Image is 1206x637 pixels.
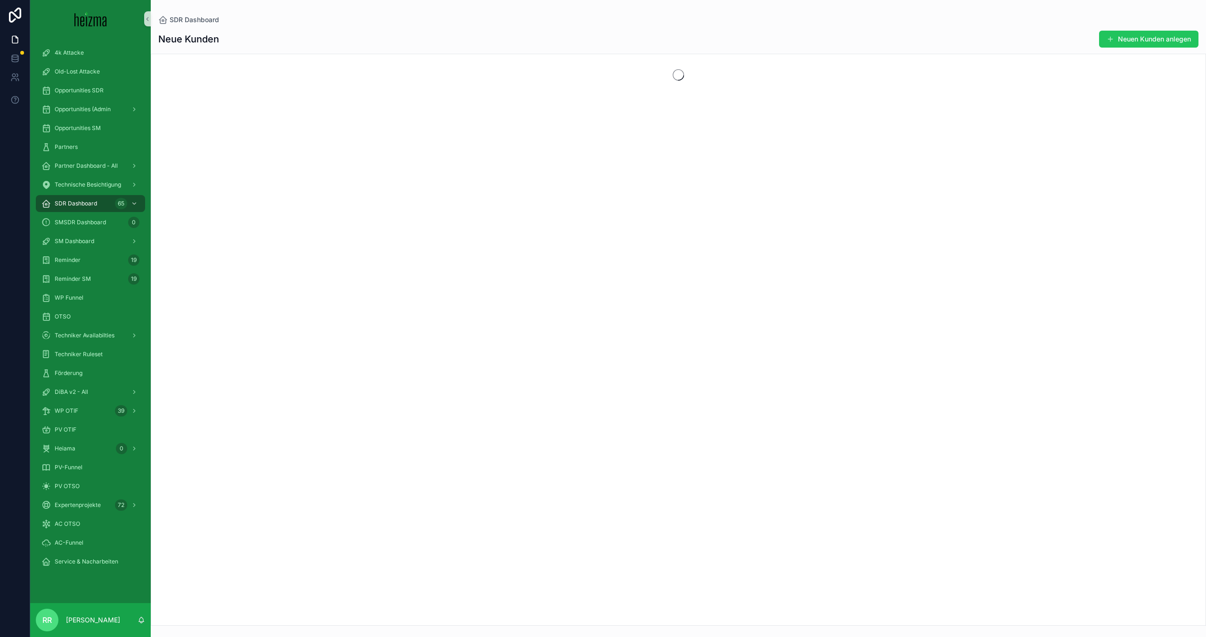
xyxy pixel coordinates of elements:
a: SDR Dashboard65 [36,195,145,212]
a: Heiama0 [36,440,145,457]
span: DiBA v2 - All [55,388,88,396]
div: 0 [128,217,139,228]
a: DiBA v2 - All [36,384,145,400]
a: Opportunities SM [36,120,145,137]
span: Opportunities SM [55,124,101,132]
span: AC OTSO [55,520,80,528]
a: Old-Lost Attacke [36,63,145,80]
a: Techniker Availabilties [36,327,145,344]
span: Technische Besichtigung [55,181,121,188]
a: Reminder SM19 [36,270,145,287]
span: OTSO [55,313,71,320]
span: Opportunities (Admin [55,106,111,113]
span: Techniker Availabilties [55,332,114,339]
span: Opportunities SDR [55,87,104,94]
div: 19 [128,254,139,266]
a: OTSO [36,308,145,325]
span: RR [42,614,52,626]
a: SM Dashboard [36,233,145,250]
span: Partner Dashboard - All [55,162,118,170]
a: 4k Attacke [36,44,145,61]
p: [PERSON_NAME] [66,615,120,625]
span: 4k Attacke [55,49,84,57]
span: Reminder [55,256,81,264]
a: SDR Dashboard [158,15,219,24]
span: Old-Lost Attacke [55,68,100,75]
a: AC-Funnel [36,534,145,551]
span: PV-Funnel [55,464,82,471]
a: Technische Besichtigung [36,176,145,193]
a: Partner Dashboard - All [36,157,145,174]
a: PV-Funnel [36,459,145,476]
span: SDR Dashboard [170,15,219,24]
span: Förderung [55,369,82,377]
a: Opportunities (Admin [36,101,145,118]
div: 39 [115,405,127,416]
span: SM Dashboard [55,237,94,245]
a: Reminder19 [36,252,145,269]
span: WP OTIF [55,407,78,415]
span: SDR Dashboard [55,200,97,207]
a: WP Funnel [36,289,145,306]
a: Techniker Ruleset [36,346,145,363]
a: SMSDR Dashboard0 [36,214,145,231]
a: WP OTIF39 [36,402,145,419]
button: Neuen Kunden anlegen [1099,31,1198,48]
a: Partners [36,139,145,155]
span: AC-Funnel [55,539,83,547]
span: Service & Nacharbeiten [55,558,118,565]
div: 0 [116,443,127,454]
span: Expertenprojekte [55,501,101,509]
a: Opportunities SDR [36,82,145,99]
div: 65 [115,198,127,209]
span: PV OTIF [55,426,76,433]
div: 72 [115,499,127,511]
span: SMSDR Dashboard [55,219,106,226]
a: Expertenprojekte72 [36,497,145,514]
a: Förderung [36,365,145,382]
span: Reminder SM [55,275,91,283]
div: 19 [128,273,139,285]
div: scrollable content [30,38,151,582]
span: WP Funnel [55,294,83,302]
span: Techniker Ruleset [55,351,103,358]
a: Service & Nacharbeiten [36,553,145,570]
h1: Neue Kunden [158,33,219,46]
img: App logo [74,11,107,26]
a: AC OTSO [36,515,145,532]
span: Partners [55,143,78,151]
a: PV OTIF [36,421,145,438]
span: Heiama [55,445,75,452]
span: PV OTSO [55,482,80,490]
a: PV OTSO [36,478,145,495]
